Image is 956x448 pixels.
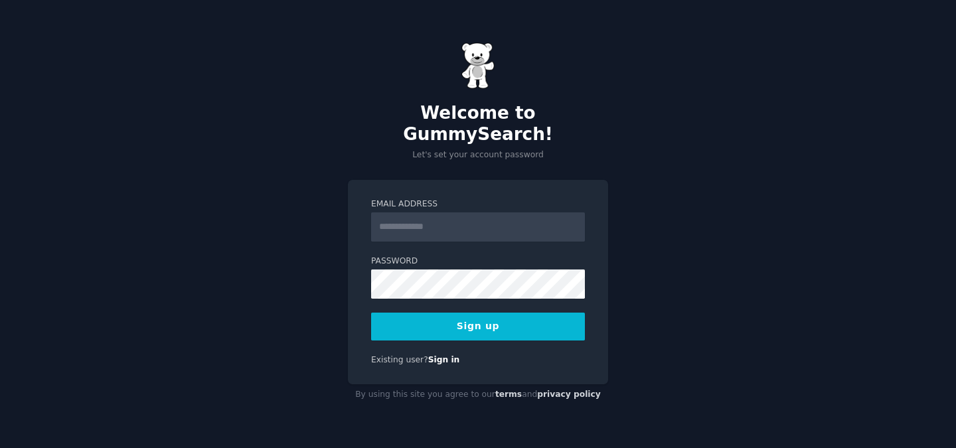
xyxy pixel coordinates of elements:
[348,103,608,145] h2: Welcome to GummySearch!
[495,390,522,399] a: terms
[371,355,428,364] span: Existing user?
[371,256,585,267] label: Password
[461,42,495,89] img: Gummy Bear
[371,313,585,340] button: Sign up
[428,355,460,364] a: Sign in
[348,384,608,406] div: By using this site you agree to our and
[371,198,585,210] label: Email Address
[348,149,608,161] p: Let's set your account password
[537,390,601,399] a: privacy policy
